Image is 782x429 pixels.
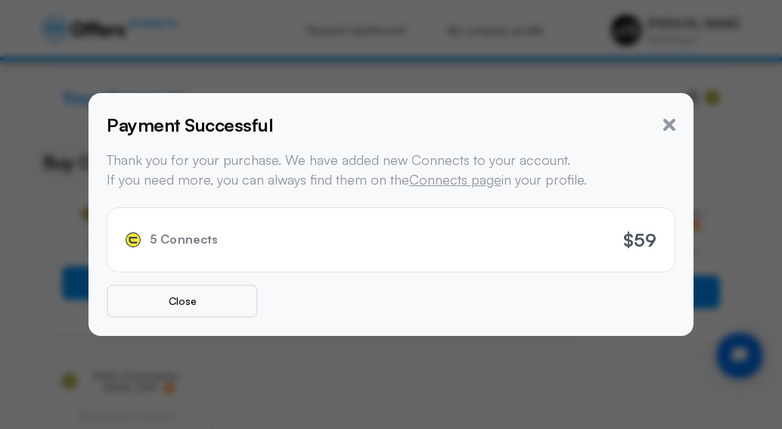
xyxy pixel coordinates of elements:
p: $59 [623,226,656,253]
a: Connects page [409,171,501,188]
button: Open chat widget [13,13,58,58]
p: Thank you for your purchase. We have added new Connects to your account. If you need more, you ca... [107,151,675,188]
span: 5 Connects [150,232,219,247]
button: Close [107,284,258,318]
h5: Payment Successful [107,111,272,138]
